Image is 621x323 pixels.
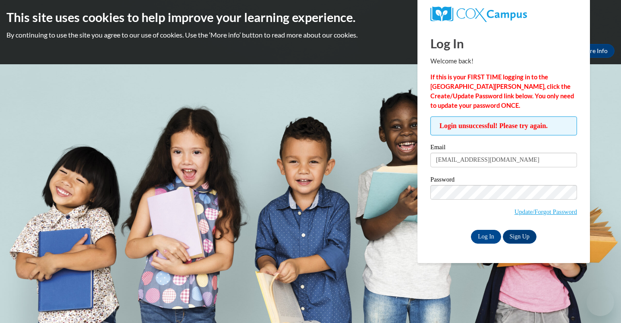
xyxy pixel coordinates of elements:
[514,208,577,215] a: Update/Forgot Password
[6,30,615,40] p: By continuing to use the site you agree to our use of cookies. Use the ‘More info’ button to read...
[503,230,536,244] a: Sign Up
[430,6,527,22] img: COX Campus
[430,176,577,185] label: Password
[430,73,574,109] strong: If this is your FIRST TIME logging in to the [GEOGRAPHIC_DATA][PERSON_NAME], click the Create/Upd...
[6,9,615,26] h2: This site uses cookies to help improve your learning experience.
[430,6,577,22] a: COX Campus
[430,116,577,135] span: Login unsuccessful! Please try again.
[471,230,501,244] input: Log In
[586,289,614,316] iframe: Button to launch messaging window
[430,34,577,52] h1: Log In
[430,144,577,153] label: Email
[574,44,615,58] a: More Info
[430,56,577,66] p: Welcome back!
